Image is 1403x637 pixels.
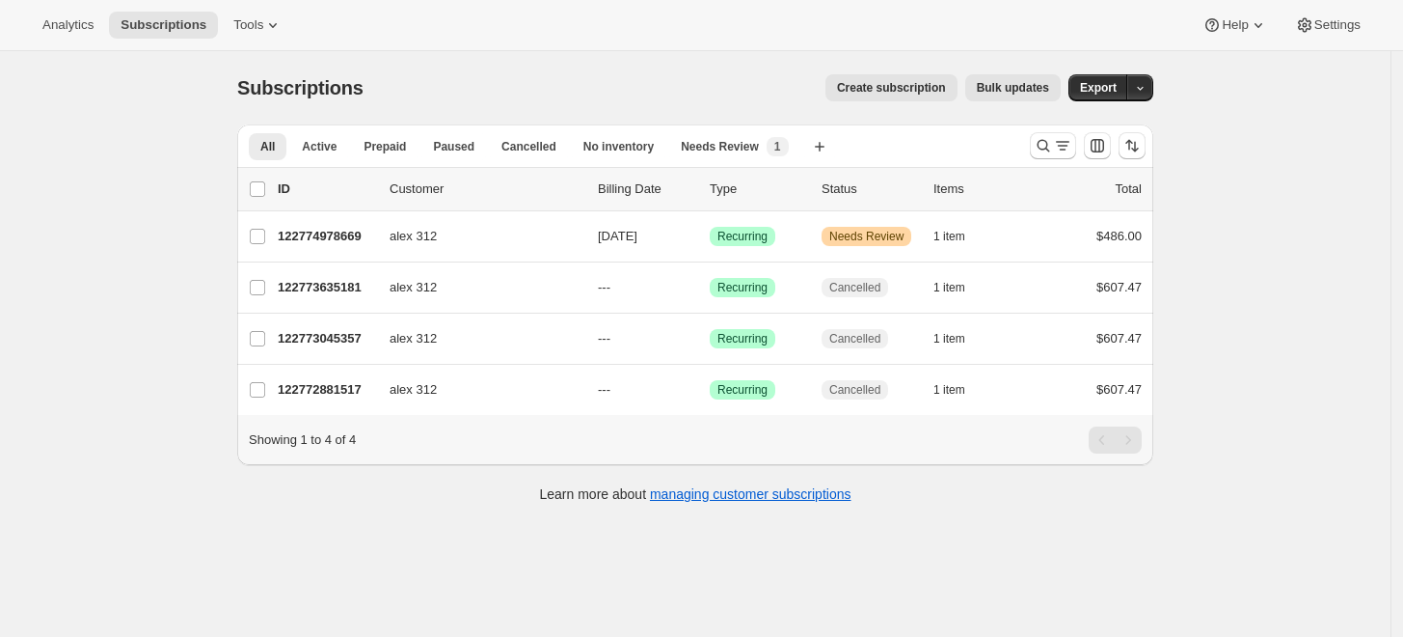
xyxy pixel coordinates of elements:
span: alex 312 [390,329,437,348]
div: 122772881517alex 312---SuccessRecurringCancelled1 item$607.47 [278,376,1142,403]
button: Bulk updates [965,74,1061,101]
p: Total [1116,180,1142,199]
button: Search and filter results [1030,132,1076,159]
p: Learn more about [540,485,851,504]
span: Recurring [717,331,768,346]
span: Subscriptions [121,17,206,33]
div: IDCustomerBilling DateTypeStatusItemsTotal [278,180,1142,199]
span: No inventory [583,139,654,154]
button: alex 312 [378,323,571,354]
button: 1 item [933,376,986,403]
span: Needs Review [829,229,904,244]
button: Subscriptions [109,12,218,39]
span: $486.00 [1096,229,1142,243]
div: Type [710,180,806,199]
p: 122772881517 [278,380,374,400]
span: All [260,139,275,154]
p: Billing Date [598,180,694,199]
span: --- [598,280,610,294]
span: Needs Review [681,139,759,154]
button: Analytics [31,12,105,39]
p: ID [278,180,374,199]
button: Export [1068,74,1128,101]
span: Subscriptions [237,77,364,98]
span: $607.47 [1096,382,1142,397]
span: Help [1222,17,1248,33]
span: 1 item [933,382,965,398]
span: Recurring [717,382,768,398]
span: alex 312 [390,278,437,297]
span: Export [1080,80,1117,96]
span: Cancelled [829,331,880,346]
nav: Pagination [1089,427,1142,454]
span: Cancelled [829,280,880,295]
span: --- [598,382,610,397]
button: Help [1191,12,1279,39]
div: 122773635181alex 312---SuccessRecurringCancelled1 item$607.47 [278,274,1142,301]
button: Create subscription [825,74,958,101]
p: 122773045357 [278,329,374,348]
button: alex 312 [378,374,571,405]
span: alex 312 [390,227,437,246]
span: Active [302,139,337,154]
p: 122773635181 [278,278,374,297]
button: 1 item [933,325,986,352]
span: 1 item [933,229,965,244]
span: Bulk updates [977,80,1049,96]
span: 1 item [933,331,965,346]
button: Settings [1283,12,1372,39]
p: Customer [390,180,582,199]
button: Tools [222,12,294,39]
p: Showing 1 to 4 of 4 [249,430,356,450]
div: Items [933,180,1030,199]
p: 122774978669 [278,227,374,246]
span: Cancelled [829,382,880,398]
span: Tools [233,17,263,33]
button: Customize table column order and visibility [1084,132,1111,159]
span: --- [598,331,610,346]
button: 1 item [933,223,986,250]
span: $607.47 [1096,331,1142,346]
span: 1 [774,139,781,154]
span: 1 item [933,280,965,295]
span: Recurring [717,229,768,244]
span: [DATE] [598,229,637,243]
button: 1 item [933,274,986,301]
span: alex 312 [390,380,437,400]
span: Create subscription [837,80,946,96]
button: alex 312 [378,221,571,252]
span: Prepaid [364,139,406,154]
span: Recurring [717,280,768,295]
div: 122774978669alex 312[DATE]SuccessRecurringWarningNeeds Review1 item$486.00 [278,223,1142,250]
button: Create new view [804,133,835,160]
p: Status [822,180,918,199]
button: Sort the results [1119,132,1146,159]
span: $607.47 [1096,280,1142,294]
span: Cancelled [501,139,556,154]
span: Settings [1314,17,1361,33]
span: Analytics [42,17,94,33]
button: alex 312 [378,272,571,303]
span: Paused [433,139,474,154]
div: 122773045357alex 312---SuccessRecurringCancelled1 item$607.47 [278,325,1142,352]
a: managing customer subscriptions [650,486,851,502]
